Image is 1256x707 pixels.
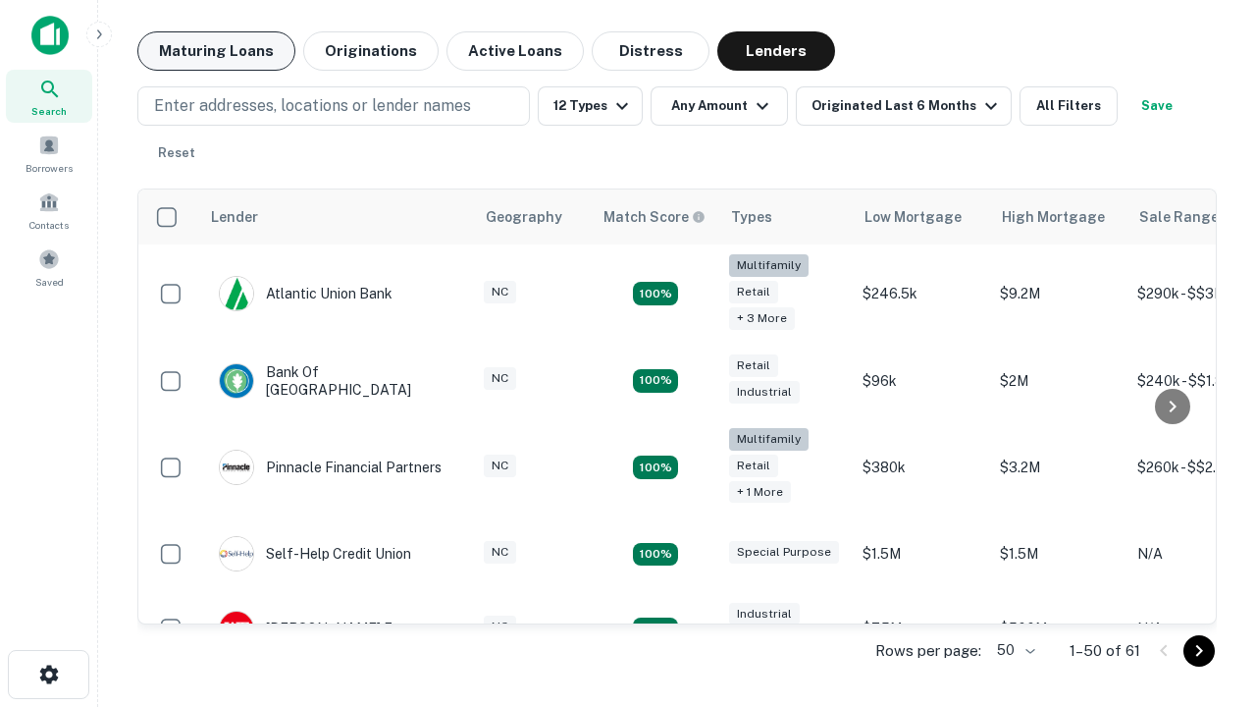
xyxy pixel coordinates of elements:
span: Contacts [29,217,69,233]
div: Multifamily [729,254,809,277]
div: Sale Range [1139,205,1219,229]
div: Atlantic Union Bank [219,276,392,311]
div: Retail [729,354,778,377]
button: Go to next page [1183,635,1215,667]
button: All Filters [1020,86,1118,126]
a: Saved [6,241,92,294]
img: picture [220,612,253,645]
td: $7.5M [853,591,990,666]
img: picture [220,277,253,310]
div: + 3 more [729,307,795,330]
div: High Mortgage [1002,205,1105,229]
div: Multifamily [729,428,809,451]
button: Originations [303,31,439,71]
a: Search [6,70,92,123]
div: Industrial [729,603,800,625]
th: Capitalize uses an advanced AI algorithm to match your search with the best lender. The match sco... [592,190,719,245]
div: Pinnacle Financial Partners [219,450,442,485]
div: Capitalize uses an advanced AI algorithm to match your search with the best lender. The match sco... [603,206,706,228]
button: 12 Types [538,86,643,126]
p: 1–50 of 61 [1070,639,1140,663]
span: Saved [35,274,64,290]
td: $96k [853,344,990,418]
img: picture [220,451,253,484]
div: Geography [486,205,562,229]
div: NC [484,616,516,638]
td: $380k [853,418,990,517]
div: Types [731,205,772,229]
div: Self-help Credit Union [219,536,411,571]
th: Geography [474,190,592,245]
div: Lender [211,205,258,229]
div: Originated Last 6 Months [811,94,1003,118]
td: $3.2M [990,418,1127,517]
button: Save your search to get updates of matches that match your search criteria. [1125,86,1188,126]
a: Borrowers [6,127,92,180]
a: Contacts [6,184,92,237]
iframe: Chat Widget [1158,550,1256,644]
p: Rows per page: [875,639,981,663]
div: Bank Of [GEOGRAPHIC_DATA] [219,363,454,399]
td: $1.5M [990,517,1127,591]
div: Matching Properties: 18, hasApolloMatch: undefined [633,456,678,479]
div: NC [484,367,516,390]
div: Low Mortgage [864,205,962,229]
div: Matching Properties: 14, hasApolloMatch: undefined [633,618,678,641]
th: Low Mortgage [853,190,990,245]
button: Active Loans [446,31,584,71]
th: High Mortgage [990,190,1127,245]
img: picture [220,537,253,571]
div: Special Purpose [729,541,839,564]
button: Maturing Loans [137,31,295,71]
th: Types [719,190,853,245]
div: Retail [729,455,778,477]
button: Any Amount [651,86,788,126]
td: $2M [990,344,1127,418]
div: Matching Properties: 11, hasApolloMatch: undefined [633,543,678,567]
p: Enter addresses, locations or lender names [154,94,471,118]
button: Reset [145,134,208,173]
td: $1.5M [853,517,990,591]
td: $9.2M [990,245,1127,344]
img: picture [220,364,253,398]
button: Enter addresses, locations or lender names [137,86,530,126]
th: Lender [199,190,474,245]
span: Borrowers [26,160,73,176]
div: Matching Properties: 10, hasApolloMatch: undefined [633,282,678,305]
td: $246.5k [853,245,990,344]
div: [PERSON_NAME] Fargo [219,611,422,646]
div: NC [484,281,516,303]
button: Distress [592,31,709,71]
div: Matching Properties: 15, hasApolloMatch: undefined [633,369,678,393]
button: Lenders [717,31,835,71]
button: Originated Last 6 Months [796,86,1012,126]
div: Retail [729,281,778,303]
div: NC [484,541,516,564]
td: $500M [990,591,1127,666]
h6: Match Score [603,206,702,228]
span: Search [31,103,67,119]
img: capitalize-icon.png [31,16,69,55]
div: 50 [989,636,1038,665]
div: + 1 more [729,481,791,504]
div: Industrial [729,381,800,404]
div: NC [484,455,516,477]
